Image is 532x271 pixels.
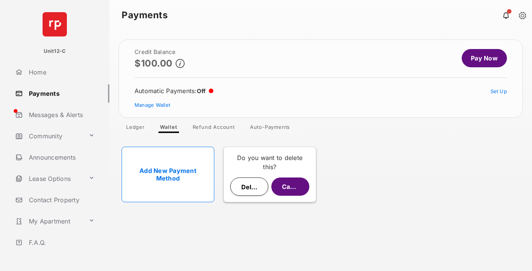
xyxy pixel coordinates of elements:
[120,124,151,133] a: Ledger
[491,88,507,94] a: Set Up
[244,124,296,133] a: Auto-Payments
[282,183,302,190] span: Cancel
[12,127,85,145] a: Community
[12,191,109,209] a: Contact Property
[154,124,184,133] a: Wallet
[122,147,214,202] a: Add New Payment Method
[230,177,268,196] button: Delete
[271,177,309,196] button: Cancel
[12,170,85,188] a: Lease Options
[241,183,261,191] span: Delete
[135,87,214,95] div: Automatic Payments :
[135,58,173,68] p: $100.00
[135,102,170,108] a: Manage Wallet
[12,212,85,230] a: My Apartment
[44,48,66,55] p: Unit12-C
[197,87,206,95] span: Off
[12,148,109,166] a: Announcements
[12,106,109,124] a: Messages & Alerts
[12,84,109,103] a: Payments
[135,49,185,55] h2: Credit Balance
[230,153,310,171] p: Do you want to delete this?
[187,124,241,133] a: Refund Account
[43,12,67,36] img: svg+xml;base64,PHN2ZyB4bWxucz0iaHR0cDovL3d3dy53My5vcmcvMjAwMC9zdmciIHdpZHRoPSI2NCIgaGVpZ2h0PSI2NC...
[12,63,109,81] a: Home
[122,11,168,20] strong: Payments
[12,233,109,252] a: F.A.Q.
